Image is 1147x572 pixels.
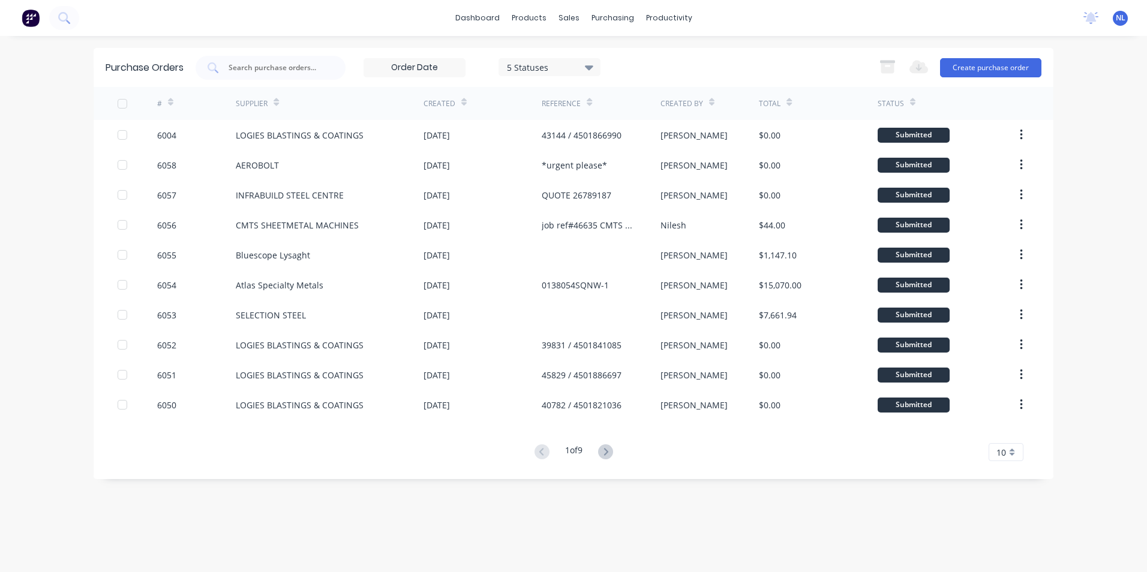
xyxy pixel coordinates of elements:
[424,189,450,201] div: [DATE]
[759,189,780,201] div: $0.00
[449,9,506,27] a: dashboard
[507,61,593,73] div: 5 Statuses
[542,399,621,411] div: 40782 / 4501821036
[106,61,184,75] div: Purchase Orders
[542,369,621,381] div: 45829 / 4501886697
[424,309,450,321] div: [DATE]
[878,308,950,323] div: Submitted
[660,189,728,201] div: [PERSON_NAME]
[424,339,450,351] div: [DATE]
[759,159,780,171] div: $0.00
[157,249,176,261] div: 6055
[424,219,450,231] div: [DATE]
[424,159,450,171] div: [DATE]
[660,279,728,291] div: [PERSON_NAME]
[506,9,553,27] div: products
[542,279,609,291] div: 0138054SQNW-1
[660,159,728,171] div: [PERSON_NAME]
[424,129,450,142] div: [DATE]
[759,369,780,381] div: $0.00
[660,339,728,351] div: [PERSON_NAME]
[878,338,950,353] div: Submitted
[878,128,950,143] div: Submitted
[227,62,327,74] input: Search purchase orders...
[660,369,728,381] div: [PERSON_NAME]
[660,309,728,321] div: [PERSON_NAME]
[542,339,621,351] div: 39831 / 4501841085
[236,279,323,291] div: Atlas Specialty Metals
[22,9,40,27] img: Factory
[236,159,279,171] div: AEROBOLT
[542,219,636,231] div: job ref#46635 CMTS QUOTE: 25-00000910
[759,279,801,291] div: $15,070.00
[640,9,698,27] div: productivity
[542,98,581,109] div: Reference
[996,446,1006,459] span: 10
[236,399,364,411] div: LOGIES BLASTINGS & COATINGS
[424,249,450,261] div: [DATE]
[585,9,640,27] div: purchasing
[424,399,450,411] div: [DATE]
[542,159,607,171] div: *urgent please*
[542,189,611,201] div: QUOTE 26789187
[364,59,465,77] input: Order Date
[1116,13,1125,23] span: NL
[878,278,950,293] div: Submitted
[236,189,344,201] div: INFRABUILD STEEL CENTRE
[759,399,780,411] div: $0.00
[157,159,176,171] div: 6058
[236,98,268,109] div: Supplier
[878,218,950,233] div: Submitted
[157,219,176,231] div: 6056
[157,339,176,351] div: 6052
[542,129,621,142] div: 43144 / 4501866990
[424,98,455,109] div: Created
[878,158,950,173] div: Submitted
[236,309,306,321] div: SELECTION STEEL
[940,58,1041,77] button: Create purchase order
[759,129,780,142] div: $0.00
[759,98,780,109] div: Total
[553,9,585,27] div: sales
[157,369,176,381] div: 6051
[878,368,950,383] div: Submitted
[759,339,780,351] div: $0.00
[236,339,364,351] div: LOGIES BLASTINGS & COATINGS
[660,219,686,231] div: Nilesh
[759,309,797,321] div: $7,661.94
[565,444,582,461] div: 1 of 9
[660,249,728,261] div: [PERSON_NAME]
[660,98,703,109] div: Created By
[660,399,728,411] div: [PERSON_NAME]
[424,279,450,291] div: [DATE]
[424,369,450,381] div: [DATE]
[236,129,364,142] div: LOGIES BLASTINGS & COATINGS
[660,129,728,142] div: [PERSON_NAME]
[759,219,785,231] div: $44.00
[236,369,364,381] div: LOGIES BLASTINGS & COATINGS
[878,248,950,263] div: Submitted
[157,98,162,109] div: #
[157,189,176,201] div: 6057
[157,399,176,411] div: 6050
[236,249,310,261] div: Bluescope Lysaght
[878,398,950,413] div: Submitted
[759,249,797,261] div: $1,147.10
[157,279,176,291] div: 6054
[236,219,359,231] div: CMTS SHEETMETAL MACHINES
[878,188,950,203] div: Submitted
[878,98,904,109] div: Status
[157,309,176,321] div: 6053
[157,129,176,142] div: 6004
